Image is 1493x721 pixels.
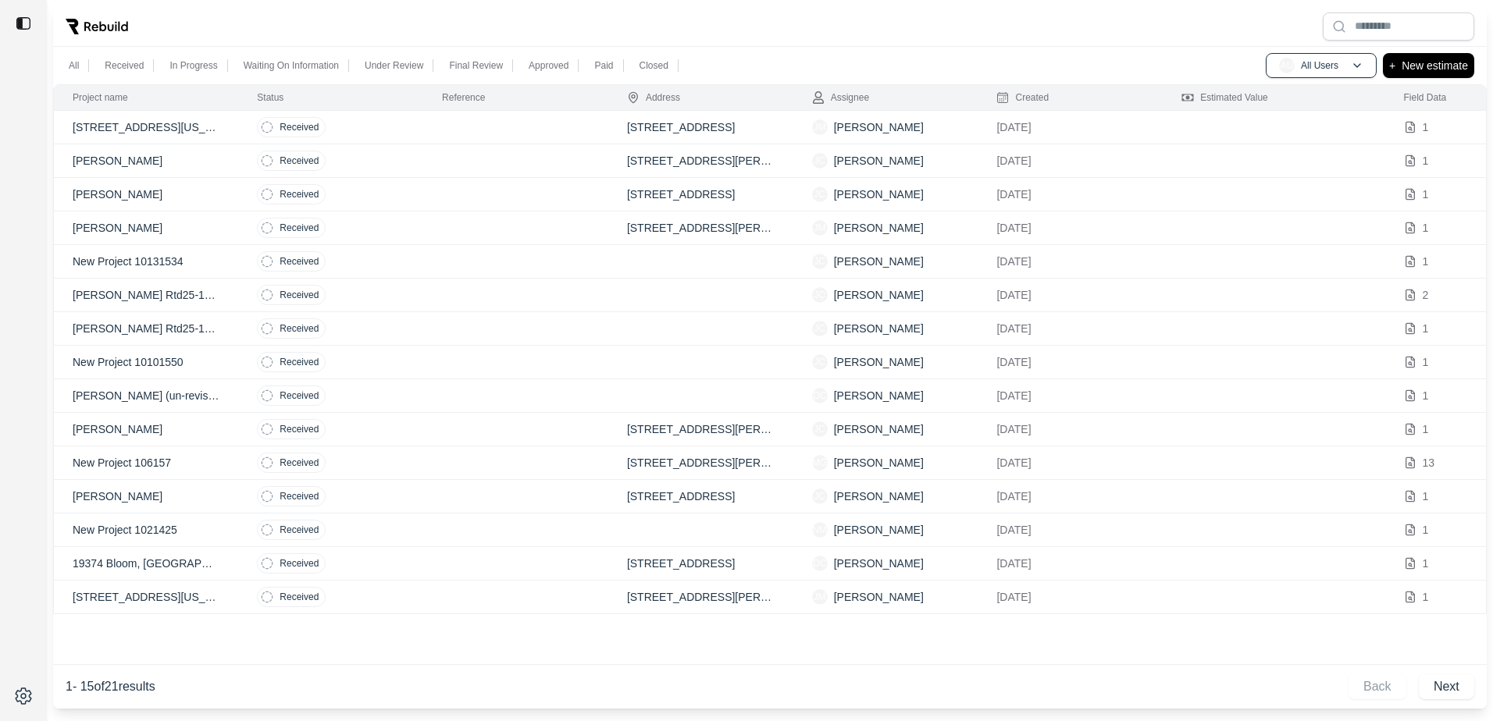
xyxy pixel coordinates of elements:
p: New Project 1021425 [73,522,219,538]
span: JC [812,287,828,303]
div: Address [627,91,680,104]
p: Received [280,322,319,335]
p: Received [280,490,319,503]
p: [DATE] [996,421,1144,437]
p: [DATE] [996,388,1144,403]
p: Received [280,356,319,368]
p: 1 [1423,220,1429,236]
p: [PERSON_NAME] [73,220,219,236]
p: In Progress [169,59,217,72]
p: Approved [529,59,568,72]
p: 1 [1423,321,1429,336]
p: [PERSON_NAME] [73,153,219,169]
button: Next [1419,674,1474,699]
td: [STREET_ADDRESS][PERSON_NAME] [608,581,793,614]
span: JC [812,421,828,437]
p: [DATE] [996,488,1144,504]
p: 1 [1423,354,1429,370]
p: [PERSON_NAME] [834,421,924,437]
p: [PERSON_NAME] Rtd25-11192-watr [73,321,219,336]
p: Received [280,423,319,435]
p: [PERSON_NAME] (un-revised) [73,388,219,403]
span: DC [812,388,828,403]
p: [PERSON_NAME] [834,287,924,303]
p: 1 [1423,186,1429,202]
p: 1 [1423,119,1429,135]
p: [PERSON_NAME] [834,589,924,605]
p: Closed [640,59,668,72]
p: Under Review [365,59,423,72]
p: [PERSON_NAME] [834,254,924,269]
p: 1 - 15 of 21 results [66,677,155,696]
p: All Users [1301,59,1338,72]
span: MG [812,455,828,471]
p: Waiting On Information [244,59,339,72]
span: NM [812,522,828,538]
p: [PERSON_NAME] [73,186,219,202]
p: Received [280,121,319,133]
p: Received [280,289,319,301]
p: 13 [1423,455,1435,471]
p: [PERSON_NAME] [834,220,924,236]
p: [PERSON_NAME] [834,186,924,202]
span: AU [1279,58,1295,73]
p: Received [105,59,144,72]
p: 1 [1423,254,1429,269]
p: [DATE] [996,220,1144,236]
p: New Project 10101550 [73,354,219,370]
p: 1 [1423,488,1429,504]
p: New Project 10131534 [73,254,219,269]
td: [STREET_ADDRESS][PERSON_NAME] [608,144,793,178]
span: JC [812,354,828,370]
p: New estimate [1402,56,1468,75]
p: Received [280,154,319,167]
p: [DATE] [996,354,1144,370]
p: [DATE] [996,287,1144,303]
span: JC [812,153,828,169]
p: [PERSON_NAME] [834,455,924,471]
p: [DATE] [996,153,1144,169]
p: [PERSON_NAME] [73,488,219,504]
div: Status [257,91,283,104]
div: Reference [442,91,485,104]
button: AUAll Users [1266,53,1377,78]
p: [DATE] [996,556,1144,571]
p: [DATE] [996,522,1144,538]
td: [STREET_ADDRESS][PERSON_NAME] [608,446,793,480]
p: 1 [1423,522,1429,538]
img: toggle sidebar [16,16,31,31]
p: All [69,59,79,72]
td: [STREET_ADDRESS] [608,111,793,144]
p: [PERSON_NAME] [834,556,924,571]
p: [DATE] [996,254,1144,269]
p: [STREET_ADDRESS][US_STATE] [73,119,219,135]
div: Estimated Value [1181,91,1268,104]
p: Paid [594,59,613,72]
div: Created [996,91,1049,104]
p: Received [280,524,319,536]
span: JC [812,254,828,269]
span: DC [812,556,828,571]
span: JM [812,119,828,135]
p: [PERSON_NAME] [834,119,924,135]
p: New Project 106157 [73,455,219,471]
p: [PERSON_NAME] Rtd25-11192-watr - Recon [73,287,219,303]
p: 2 [1423,287,1429,303]
td: [STREET_ADDRESS][PERSON_NAME] [608,413,793,446]
span: JM [812,589,828,605]
p: [PERSON_NAME] [834,153,924,169]
p: Received [280,188,319,201]
p: 1 [1423,388,1429,403]
p: [STREET_ADDRESS][US_STATE] [73,589,219,605]
button: +New estimate [1383,53,1474,78]
p: [PERSON_NAME] [834,488,924,504]
p: Received [280,389,319,402]
p: + [1389,56,1395,75]
span: JC [812,186,828,202]
p: [PERSON_NAME] [834,321,924,336]
p: Received [280,557,319,570]
p: 1 [1423,556,1429,571]
div: Field Data [1404,91,1447,104]
p: [DATE] [996,455,1144,471]
td: [STREET_ADDRESS] [608,480,793,513]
